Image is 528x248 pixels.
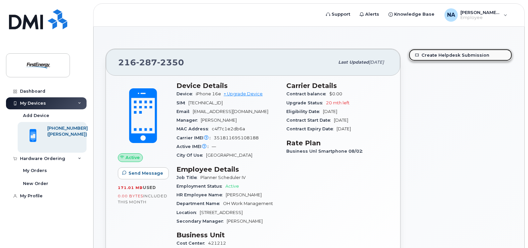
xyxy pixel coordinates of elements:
span: HR Employee Name [176,192,226,197]
span: Send Message [129,170,163,176]
span: OH Work Management [223,201,273,206]
span: SIM [176,100,188,105]
span: [DATE] [369,60,384,65]
span: [TECHNICAL_ID] [188,100,223,105]
span: Carrier IMEI [176,135,214,140]
span: Secondary Manager [176,219,227,224]
span: Job Title [176,175,200,180]
h3: Rate Plan [286,139,388,147]
button: Send Message [118,167,169,179]
span: Device [176,91,196,96]
span: used [143,185,156,190]
span: Department Name [176,201,223,206]
span: [PERSON_NAME] [226,192,262,197]
span: Planner Scheduler IV [200,175,246,180]
span: City Of Use [176,153,206,158]
span: $0.00 [329,91,342,96]
span: Employment Status [176,184,225,189]
span: [DATE] [323,109,337,114]
span: — [212,144,216,149]
span: Business Unl Smartphone 08/02 [286,149,366,154]
h3: Employee Details [176,165,278,173]
span: 0.00 Bytes [118,194,143,198]
h3: Business Unit [176,231,278,239]
span: [PERSON_NAME] [227,219,263,224]
a: + Upgrade Device [224,91,263,96]
span: Eligibility Date [286,109,323,114]
span: 20 mth left [326,100,350,105]
span: [STREET_ADDRESS] [200,210,243,215]
span: Contract Expiry Date [286,126,337,131]
span: Last updated [338,60,369,65]
h3: Carrier Details [286,82,388,90]
span: [EMAIL_ADDRESS][DOMAIN_NAME] [193,109,268,114]
span: Cost Center [176,241,208,246]
span: iPhone 16e [196,91,221,96]
span: c4f7c1e2db6a [212,126,245,131]
span: Active IMEI [176,144,212,149]
span: Manager [176,118,201,123]
span: Upgrade Status [286,100,326,105]
span: Location [176,210,200,215]
iframe: Messenger Launcher [499,219,523,243]
span: [PERSON_NAME] [201,118,237,123]
span: [GEOGRAPHIC_DATA] [206,153,252,158]
span: MAC Address [176,126,212,131]
span: Email [176,109,193,114]
span: Contract balance [286,91,329,96]
span: 287 [136,57,157,67]
a: Create Helpdesk Submission [409,49,512,61]
h3: Device Details [176,82,278,90]
span: [DATE] [337,126,351,131]
span: 171.01 MB [118,185,143,190]
span: 351811695108188 [214,135,259,140]
span: 216 [118,57,184,67]
span: 2350 [157,57,184,67]
span: Contract Start Date [286,118,334,123]
span: Active [126,154,140,161]
span: Active [225,184,239,189]
span: [DATE] [334,118,348,123]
